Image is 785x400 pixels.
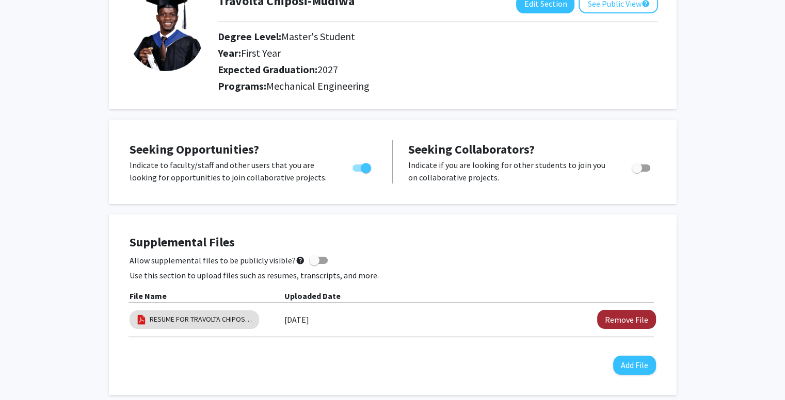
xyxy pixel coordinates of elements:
[130,141,259,157] span: Seeking Opportunities?
[218,80,658,92] h2: Programs:
[597,310,656,329] button: Remove RESUME FOR TRAVOLTA CHIPOSI-MUDIWA_MSE MECHANICAL ENG File
[218,63,569,76] h2: Expected Graduation:
[266,79,370,92] span: Mechanical Engineering
[296,254,305,266] mat-icon: help
[130,291,167,301] b: File Name
[317,63,338,76] span: 2027
[130,269,656,281] p: Use this section to upload files such as resumes, transcripts, and more.
[136,314,147,325] img: pdf_icon.png
[281,30,355,43] span: Master's Student
[408,141,535,157] span: Seeking Collaborators?
[628,159,656,174] div: Toggle
[613,356,656,375] button: Add File
[130,159,333,184] p: Indicate to faculty/staff and other users that you are looking for opportunities to join collabor...
[284,291,341,301] b: Uploaded Date
[218,47,569,59] h2: Year:
[241,46,281,59] span: First Year
[8,354,44,392] iframe: Chat
[218,30,569,43] h2: Degree Level:
[130,254,305,266] span: Allow supplemental files to be publicly visible?
[284,311,309,328] label: [DATE]
[408,159,612,184] p: Indicate if you are looking for other students to join you on collaborative projects.
[130,235,656,250] h4: Supplemental Files
[150,314,253,325] a: RESUME FOR TRAVOLTA CHIPOSI-MUDIWA_MSE MECHANICAL ENG
[348,159,377,174] div: Toggle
